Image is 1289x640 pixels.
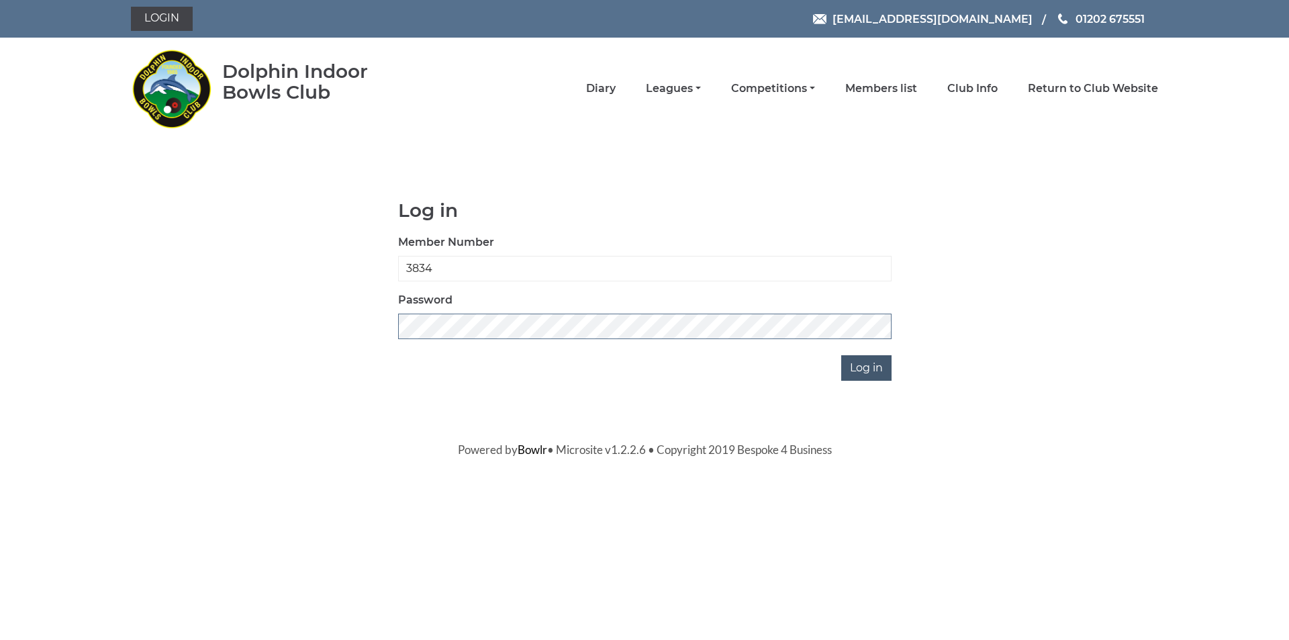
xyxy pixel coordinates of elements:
[398,234,494,250] label: Member Number
[398,200,892,221] h1: Log in
[841,355,892,381] input: Log in
[832,12,1033,25] span: [EMAIL_ADDRESS][DOMAIN_NAME]
[813,11,1033,28] a: Email [EMAIL_ADDRESS][DOMAIN_NAME]
[646,81,701,96] a: Leagues
[731,81,815,96] a: Competitions
[1076,12,1145,25] span: 01202 675551
[131,42,211,136] img: Dolphin Indoor Bowls Club
[131,7,193,31] a: Login
[458,443,832,457] span: Powered by • Microsite v1.2.2.6 • Copyright 2019 Bespoke 4 Business
[813,14,826,24] img: Email
[1058,13,1067,24] img: Phone us
[222,61,411,103] div: Dolphin Indoor Bowls Club
[1056,11,1145,28] a: Phone us 01202 675551
[845,81,917,96] a: Members list
[518,443,547,457] a: Bowlr
[1028,81,1158,96] a: Return to Club Website
[947,81,998,96] a: Club Info
[586,81,616,96] a: Diary
[398,292,452,308] label: Password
